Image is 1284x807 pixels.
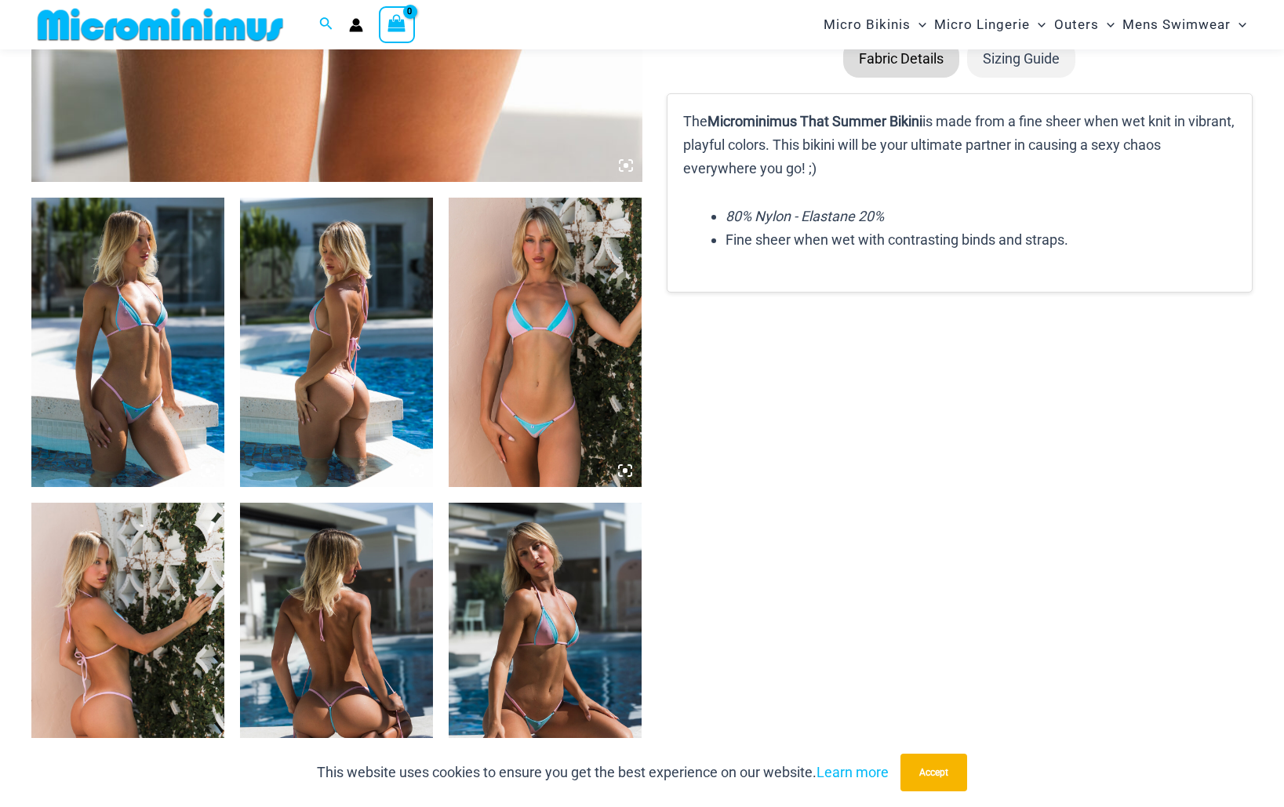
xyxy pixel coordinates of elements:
[683,110,1236,180] p: The is made from a fine sheer when wet knit in vibrant, playful colors. This bikini will be your ...
[319,15,333,35] a: Search icon link
[1099,5,1115,45] span: Menu Toggle
[843,39,959,78] li: Fabric Details
[1050,5,1118,45] a: OutersMenu ToggleMenu Toggle
[240,503,433,792] img: That Summer Dawn 3063 Tri Top 4303 Micro
[707,113,922,129] b: Microminimus That Summer Bikini
[817,2,1253,47] nav: Site Navigation
[449,198,642,487] img: That Summer Dawn 3063 Tri Top 4303 Micro
[1054,5,1099,45] span: Outers
[349,18,363,32] a: Account icon link
[817,764,889,780] a: Learn more
[824,5,911,45] span: Micro Bikinis
[726,228,1236,252] li: Fine sheer when wet with contrasting binds and straps.
[930,5,1049,45] a: Micro LingerieMenu ToggleMenu Toggle
[911,5,926,45] span: Menu Toggle
[449,503,642,792] img: That Summer Dawn 3063 Tri Top 4303 Micro
[820,5,930,45] a: Micro BikinisMenu ToggleMenu Toggle
[317,761,889,784] p: This website uses cookies to ensure you get the best experience on our website.
[726,208,884,224] em: 80% Nylon - Elastane 20%
[967,39,1075,78] li: Sizing Guide
[1122,5,1231,45] span: Mens Swimwear
[900,754,967,791] button: Accept
[31,503,224,792] img: That Summer Dawn 3063 Tri Top 4303 Micro
[379,6,415,42] a: View Shopping Cart, empty
[1030,5,1046,45] span: Menu Toggle
[1118,5,1250,45] a: Mens SwimwearMenu ToggleMenu Toggle
[1231,5,1246,45] span: Menu Toggle
[31,7,289,42] img: MM SHOP LOGO FLAT
[31,198,224,487] img: That Summer Dawn 3063 Tri Top 4303 Micro
[934,5,1030,45] span: Micro Lingerie
[240,198,433,487] img: That Summer Dawn 3063 Tri Top 4303 Micro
